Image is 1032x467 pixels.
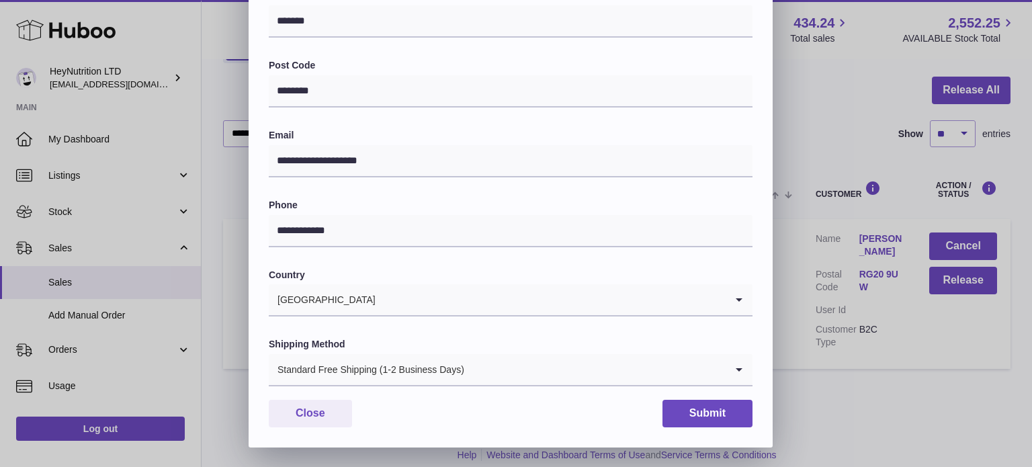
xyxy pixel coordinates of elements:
[465,354,726,385] input: Search for option
[662,400,752,427] button: Submit
[269,129,752,142] label: Email
[269,354,465,385] span: Standard Free Shipping (1-2 Business Days)
[269,269,752,282] label: Country
[269,354,752,386] div: Search for option
[269,284,376,315] span: [GEOGRAPHIC_DATA]
[269,338,752,351] label: Shipping Method
[269,284,752,316] div: Search for option
[376,284,726,315] input: Search for option
[269,400,352,427] button: Close
[269,59,752,72] label: Post Code
[269,199,752,212] label: Phone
